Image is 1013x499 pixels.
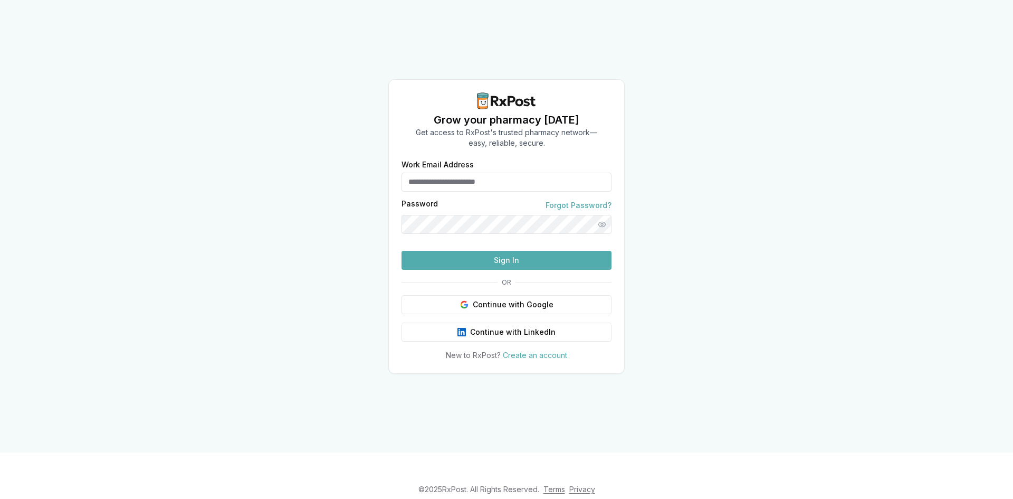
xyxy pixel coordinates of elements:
button: Show password [592,215,611,234]
a: Terms [543,485,565,494]
img: RxPost Logo [473,92,540,109]
span: OR [498,278,515,287]
label: Work Email Address [402,161,611,168]
button: Continue with LinkedIn [402,323,611,342]
a: Forgot Password? [546,200,611,211]
button: Continue with Google [402,295,611,314]
img: Google [460,300,469,309]
span: New to RxPost? [446,351,501,360]
h1: Grow your pharmacy [DATE] [416,112,597,127]
label: Password [402,200,438,211]
p: Get access to RxPost's trusted pharmacy network— easy, reliable, secure. [416,127,597,148]
a: Create an account [503,351,567,360]
img: LinkedIn [457,328,466,336]
button: Sign In [402,251,611,270]
a: Privacy [569,485,595,494]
